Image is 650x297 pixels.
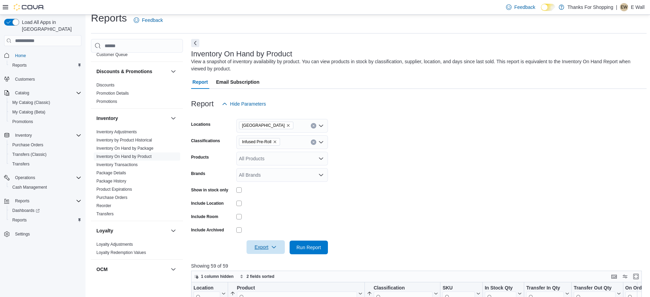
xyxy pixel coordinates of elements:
a: Transfers [96,212,114,216]
a: Package Details [96,171,126,175]
span: Inventory Transactions [96,162,138,167]
button: 1 column hidden [191,272,236,281]
label: Include Archived [191,227,224,233]
a: Reports [10,61,29,69]
div: Discounts & Promotions [91,81,183,108]
a: Loyalty Adjustments [96,242,133,247]
span: Settings [15,231,30,237]
span: Home [15,53,26,58]
label: Include Room [191,214,218,219]
a: Promotion Details [96,91,129,96]
span: Transfers [10,160,81,168]
button: Catalog [1,88,84,98]
span: Customers [15,77,35,82]
div: Loyalty [91,240,183,259]
button: Clear input [311,123,316,129]
a: Inventory by Product Historical [96,138,152,143]
a: Transfers (Classic) [10,150,49,159]
span: Reports [10,216,81,224]
button: OCM [169,265,177,273]
p: Thanks For Shopping [568,3,613,11]
button: Open list of options [318,156,324,161]
button: OCM [96,266,168,273]
a: Dashboards [10,206,42,215]
span: Feedback [142,17,163,24]
span: Inventory [12,131,81,139]
button: Keyboard shortcuts [610,272,618,281]
button: Remove Southdale from selection in this group [286,123,290,127]
a: Customers [12,75,38,83]
button: Reports [1,196,84,206]
div: SKU [442,285,475,292]
span: Catalog [12,89,81,97]
span: Home [12,51,81,59]
label: Locations [191,122,211,127]
p: | [616,3,617,11]
div: Transfer In Qty [526,285,564,292]
a: Discounts [96,83,115,87]
span: Promotions [10,118,81,126]
div: Classification [373,285,433,292]
button: Inventory [169,114,177,122]
a: Inventory On Hand by Package [96,146,154,151]
span: Purchase Orders [10,141,81,149]
span: Promotions [12,119,33,124]
button: Export [247,240,285,254]
a: Product Expirations [96,187,132,192]
button: Purchase Orders [7,140,84,150]
a: Purchase Orders [10,141,46,149]
button: Operations [1,173,84,183]
a: Inventory On Hand by Product [96,154,151,159]
a: Cash Management [10,183,50,191]
span: Customers [12,75,81,83]
span: Discounts [96,82,115,88]
div: E Wall [620,3,628,11]
img: Cova [14,4,44,11]
span: Customer Queue [96,52,128,57]
button: Transfers [7,159,84,169]
input: Dark Mode [541,4,555,11]
span: Transfers [12,161,29,167]
div: Product [237,285,357,292]
p: Showing 59 of 59 [191,262,647,269]
button: Reports [7,60,84,70]
span: 1 column hidden [201,274,234,279]
span: Export [251,240,281,254]
h3: Report [191,100,214,108]
a: Promotions [10,118,36,126]
span: My Catalog (Beta) [12,109,45,115]
a: Inventory Transactions [96,162,138,167]
button: Catalog [12,89,32,97]
span: Loyalty Redemption Values [96,250,146,255]
div: Location [194,285,220,292]
span: Hide Parameters [230,100,266,107]
div: Inventory [91,128,183,221]
span: Package History [96,178,126,184]
a: Feedback [131,13,165,27]
button: Discounts & Promotions [169,67,177,76]
button: Display options [621,272,629,281]
label: Show in stock only [191,187,228,193]
a: My Catalog (Classic) [10,98,53,107]
a: Dashboards [7,206,84,215]
span: Operations [15,175,35,180]
button: Reports [7,215,84,225]
nav: Complex example [4,48,81,257]
button: Hide Parameters [219,97,269,111]
button: Reports [12,197,32,205]
span: Purchase Orders [12,142,43,148]
span: Transfers (Classic) [10,150,81,159]
span: [GEOGRAPHIC_DATA] [242,122,285,129]
a: Promotions [96,99,117,104]
button: Inventory [96,115,168,122]
span: Transfers [96,211,114,217]
h3: Discounts & Promotions [96,68,152,75]
a: Inventory Adjustments [96,130,137,134]
span: Infused Pre-Roll [242,138,271,145]
button: Remove Infused Pre-Roll from selection in this group [273,140,277,144]
span: My Catalog (Classic) [12,100,50,105]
